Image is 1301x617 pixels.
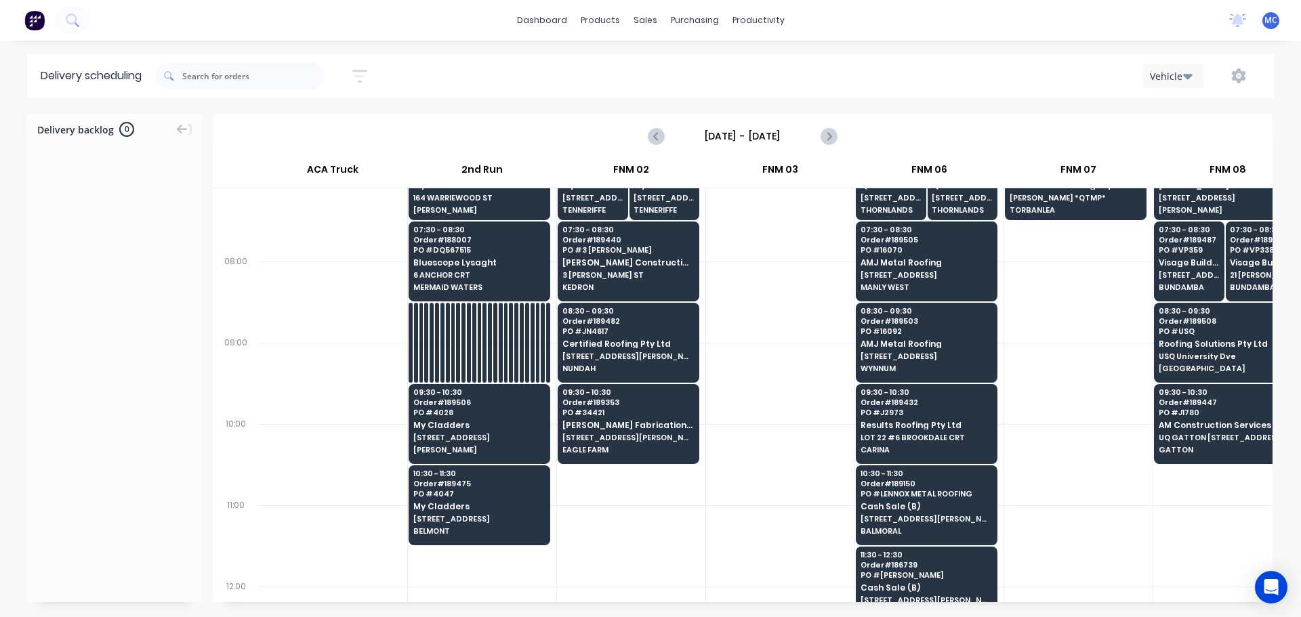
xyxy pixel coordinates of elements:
span: [STREET_ADDRESS][PERSON_NAME] [562,352,694,360]
span: Cash Sale (B) [861,502,992,511]
span: [PERSON_NAME] *QTMP* [1010,194,1141,202]
span: [STREET_ADDRESS][PERSON_NAME] [1159,271,1219,279]
span: 08:30 - 09:30 [1159,307,1290,315]
span: [STREET_ADDRESS] [413,433,545,442]
span: PO # [PERSON_NAME] [861,571,992,579]
span: PO # J1780 [1159,408,1290,417]
div: sales [627,10,664,30]
span: [STREET_ADDRESS] [861,352,992,360]
span: 09:30 - 10:30 [562,388,694,396]
span: LOT 22 #6 BROOKDALE CRT [861,433,992,442]
span: [PERSON_NAME] [413,446,545,454]
span: BALMORAL [861,527,992,535]
span: Order # 189150 [861,480,992,488]
span: Certified Roofing Pty Ltd [562,339,694,348]
span: [PERSON_NAME] Fabrications Pty Ltd [562,421,694,429]
span: WYNNUM [861,364,992,373]
span: PO # 3 [PERSON_NAME] [562,246,694,254]
div: 08:00 [213,253,259,335]
span: [STREET_ADDRESS][PERSON_NAME] (STORE) [562,433,694,442]
span: PO # 16092 [861,327,992,335]
span: KEDRON [562,283,694,291]
span: 08:30 - 09:30 [562,307,694,315]
span: PO # VP359 [1159,246,1219,254]
span: 07:30 - 08:30 [1159,226,1219,234]
span: PO # J2973 [861,408,992,417]
img: Factory [24,10,45,30]
span: [PERSON_NAME] [1159,206,1290,214]
span: PO # VP338 [1230,246,1290,254]
div: Open Intercom Messenger [1255,571,1287,603]
div: 09:00 [213,335,259,416]
span: Roofing Solutions Pty Ltd [1159,339,1290,348]
span: My Cladders [413,421,545,429]
span: Delivery backlog [37,123,114,137]
span: PO # USQ [1159,327,1290,335]
span: Order # 188007 [413,236,545,244]
span: [STREET_ADDRESS] [1159,194,1290,202]
div: Delivery scheduling [27,54,155,98]
span: PO # DQ567515 [413,246,545,254]
span: NUNDAH [562,364,694,373]
span: [STREET_ADDRESS] [634,194,694,202]
span: [STREET_ADDRESS] (STORE) [861,194,921,202]
span: [STREET_ADDRESS] [861,271,992,279]
div: productivity [726,10,791,30]
a: dashboard [510,10,574,30]
span: PO # 34421 [562,408,694,417]
span: BUNDAMBA [1159,283,1219,291]
span: PO # 16070 [861,246,992,254]
span: GATTON [1159,446,1290,454]
div: Vehicle [1150,69,1189,83]
span: 164 WARRIEWOOD ST [413,194,545,202]
span: AM Construction Services Pty Ltd [1159,421,1290,429]
span: [STREET_ADDRESS][PERSON_NAME] [861,515,992,523]
span: Visage Building Group Pty Ltd [1159,258,1219,267]
span: USQ University Dve [1159,352,1290,360]
span: Order # 189479 [1230,236,1290,244]
span: Order # 189505 [861,236,992,244]
span: [PERSON_NAME] [413,206,545,214]
span: 07:30 - 08:30 [413,226,545,234]
span: [STREET_ADDRESS] [562,194,623,202]
span: Order # 189447 [1159,398,1290,406]
div: products [574,10,627,30]
span: PO # 4047 [413,490,545,498]
span: 09:30 - 10:30 [413,388,545,396]
span: PO # 4028 [413,408,545,417]
span: Order # 186739 [861,561,992,569]
span: Order # 189503 [861,317,992,325]
span: BUNDAMBA [1230,283,1290,291]
span: [GEOGRAPHIC_DATA] [1159,364,1290,373]
span: PO # JN4617 [562,327,694,335]
div: 2nd Run [408,158,556,188]
div: 07:00 [213,172,259,253]
div: ACA Truck [258,158,407,188]
span: [STREET_ADDRESS] [932,194,992,202]
span: AMJ Metal Roofing [861,339,992,348]
span: PO # LENNOX METAL ROOFING [861,490,992,498]
span: EAGLE FARM [562,446,694,454]
span: TORBANLEA [1010,206,1141,214]
div: purchasing [664,10,726,30]
span: [STREET_ADDRESS][PERSON_NAME] [861,596,992,604]
span: BELMONT [413,527,545,535]
span: 07:30 - 08:30 [861,226,992,234]
span: [STREET_ADDRESS] [413,515,545,523]
span: 10:30 - 11:30 [861,469,992,477]
span: Cash Sale (B) [861,583,992,592]
span: UQ GATTON [STREET_ADDRESS] [1159,433,1290,442]
span: 07:30 - 08:30 [1230,226,1290,234]
span: Order # 189475 [413,480,545,488]
span: Order # 189487 [1159,236,1219,244]
span: 09:30 - 10:30 [1159,388,1290,396]
span: TENNERIFFE [634,206,694,214]
div: 11:00 [213,497,259,578]
input: Search for orders [182,62,325,89]
div: FNM 02 [557,158,705,188]
button: Vehicle [1142,64,1203,88]
div: FNM 07 [1004,158,1153,188]
div: FNM 06 [855,158,1004,188]
span: 07:30 - 08:30 [562,226,694,234]
span: 6 ANCHOR CRT [413,271,545,279]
